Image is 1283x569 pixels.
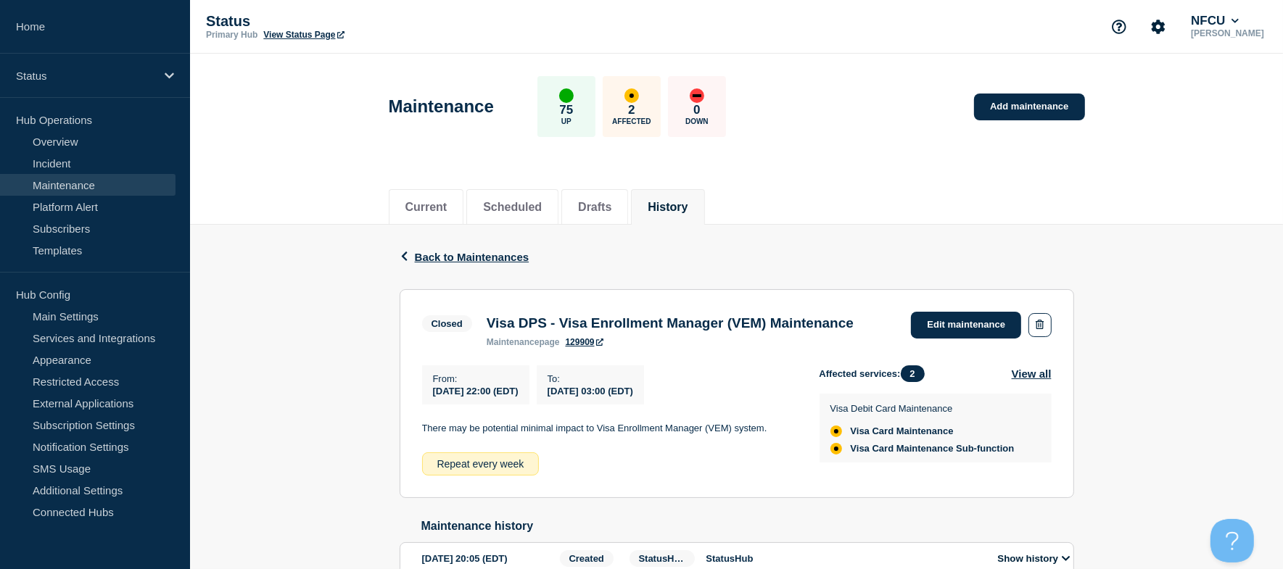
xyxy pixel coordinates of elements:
[389,96,494,117] h1: Maintenance
[16,70,155,82] p: Status
[1188,14,1242,28] button: NFCU
[1012,365,1052,382] button: View all
[559,88,574,103] div: up
[648,201,688,214] button: History
[433,373,519,384] p: From :
[1104,12,1134,42] button: Support
[612,117,651,125] p: Affected
[911,312,1021,339] a: Edit maintenance
[487,315,854,331] h3: Visa DPS - Visa Enrollment Manager (VEM) Maintenance
[483,201,542,214] button: Scheduled
[422,452,540,475] div: Repeat every week
[421,520,1074,533] h2: Maintenance history
[690,88,704,103] div: down
[706,553,982,564] p: StatusHub
[1210,519,1254,562] iframe: Help Scout Beacon - Open
[830,403,1015,414] p: Visa Debit Card Maintenance
[548,373,633,384] p: To :
[566,337,603,347] a: 129909
[624,88,639,103] div: affected
[405,201,447,214] button: Current
[830,443,842,454] div: affected
[820,365,932,382] span: Affected services:
[422,422,796,435] p: There may be potential minimal impact to Visa Enrollment Manager (VEM) system.
[548,386,633,396] span: [DATE] 03:00 (EDT)
[206,30,257,40] p: Primary Hub
[487,337,560,347] p: page
[830,425,842,437] div: affected
[400,251,529,263] button: Back to Maintenances
[433,386,519,396] span: [DATE] 22:00 (EDT)
[901,365,925,382] span: 2
[415,251,529,263] span: Back to Maintenances
[487,337,540,347] span: maintenance
[630,550,695,567] span: StatusHub
[561,117,572,125] p: Up
[851,425,954,437] span: Visa Card Maintenance
[578,201,611,214] button: Drafts
[560,550,614,567] span: Created
[422,550,556,567] div: [DATE] 20:05 (EDT)
[994,552,1075,565] button: Show history
[974,94,1084,120] a: Add maintenance
[685,117,709,125] p: Down
[851,443,1015,454] span: Visa Card Maintenance Sub-function
[1188,28,1267,38] p: [PERSON_NAME]
[693,103,700,117] p: 0
[263,30,344,40] a: View Status Page
[422,315,472,332] span: Closed
[628,103,635,117] p: 2
[559,103,573,117] p: 75
[206,13,496,30] p: Status
[1143,12,1173,42] button: Account settings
